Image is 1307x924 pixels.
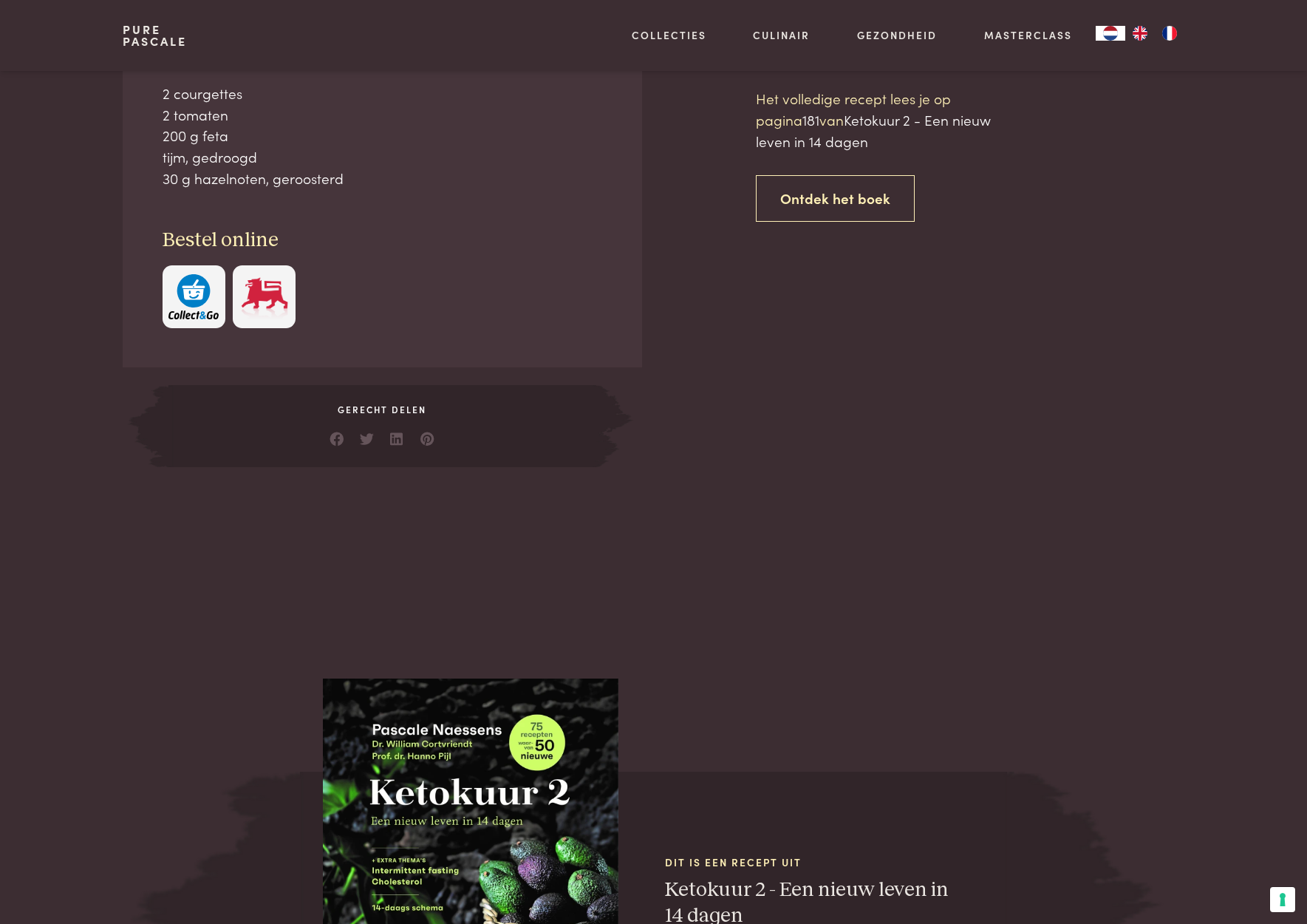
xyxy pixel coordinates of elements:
h3: Bestel online [163,228,603,254]
a: Collecties [632,27,706,43]
a: Masterclass [984,27,1072,43]
div: 2 tomaten [163,104,603,126]
div: 200 g feta [163,125,603,146]
div: tijm, gedroogd [163,146,603,168]
a: PurePascale [123,24,187,47]
a: NL [1096,26,1125,41]
ul: Language list [1125,26,1184,41]
img: Delhaize [239,274,290,319]
aside: Language selected: Nederlands [1096,26,1184,41]
span: Gerecht delen [168,403,596,416]
a: Ontdek het boek [756,175,915,222]
a: Gezondheid [857,27,937,43]
button: Uw voorkeuren voor toestemming voor trackingtechnologieën [1270,887,1295,912]
a: FR [1155,26,1184,41]
span: Dit is een recept uit [665,855,1007,870]
span: Ketokuur 2 - Een nieuw leven in 14 dagen [756,109,991,151]
a: Culinair [753,27,810,43]
div: 2 courgettes [163,83,603,104]
a: EN [1125,26,1155,41]
p: Het volledige recept lees je op pagina van [756,88,1007,152]
div: 30 g hazelnoten, geroosterd [163,168,603,189]
span: 181 [802,109,819,129]
div: Language [1096,26,1125,41]
img: c308188babc36a3a401bcb5cb7e020f4d5ab42f7cacd8327e500463a43eeb86c.svg [168,274,219,319]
